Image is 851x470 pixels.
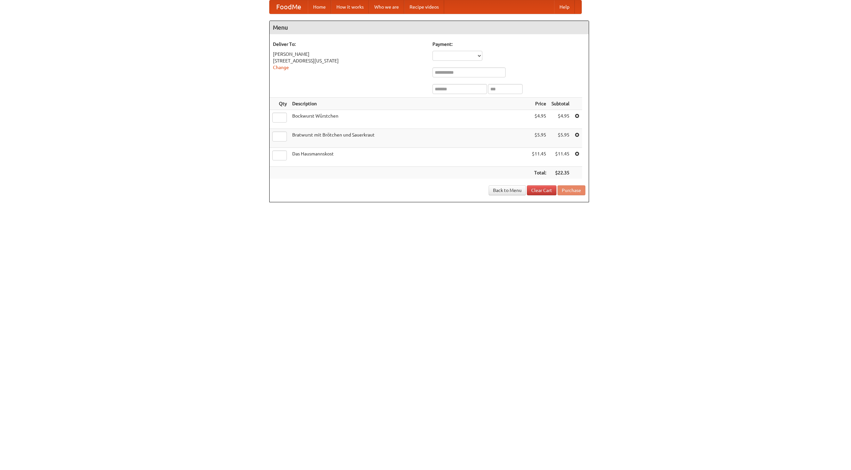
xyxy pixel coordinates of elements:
[549,167,572,179] th: $22.35
[549,98,572,110] th: Subtotal
[290,110,529,129] td: Bockwurst Würstchen
[557,185,585,195] button: Purchase
[549,129,572,148] td: $5.95
[308,0,331,14] a: Home
[549,148,572,167] td: $11.45
[290,98,529,110] th: Description
[273,65,289,70] a: Change
[369,0,404,14] a: Who we are
[432,41,585,47] h5: Payment:
[273,51,426,57] div: [PERSON_NAME]
[273,41,426,47] h5: Deliver To:
[529,129,549,148] td: $5.95
[270,98,290,110] th: Qty
[270,21,589,34] h4: Menu
[527,185,556,195] a: Clear Cart
[331,0,369,14] a: How it works
[270,0,308,14] a: FoodMe
[529,148,549,167] td: $11.45
[404,0,444,14] a: Recipe videos
[529,167,549,179] th: Total:
[529,98,549,110] th: Price
[489,185,526,195] a: Back to Menu
[290,129,529,148] td: Bratwurst mit Brötchen und Sauerkraut
[529,110,549,129] td: $4.95
[549,110,572,129] td: $4.95
[273,57,426,64] div: [STREET_ADDRESS][US_STATE]
[554,0,575,14] a: Help
[290,148,529,167] td: Das Hausmannskost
